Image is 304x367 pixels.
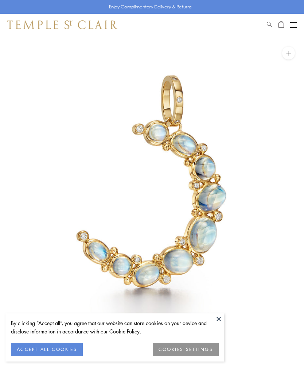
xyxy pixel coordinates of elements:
p: Enjoy Complimentary Delivery & Returns [109,3,192,11]
button: Open navigation [290,20,297,29]
iframe: Gorgias live chat messenger [268,333,297,360]
button: COOKIES SETTINGS [153,343,219,356]
a: Open Shopping Bag [278,20,284,29]
img: Temple St. Clair [7,20,117,29]
a: Search [267,20,272,29]
img: P34840-LGLUNABM [11,36,304,329]
div: By clicking “Accept all”, you agree that our website can store cookies on your device and disclos... [11,319,219,336]
button: ACCEPT ALL COOKIES [11,343,83,356]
